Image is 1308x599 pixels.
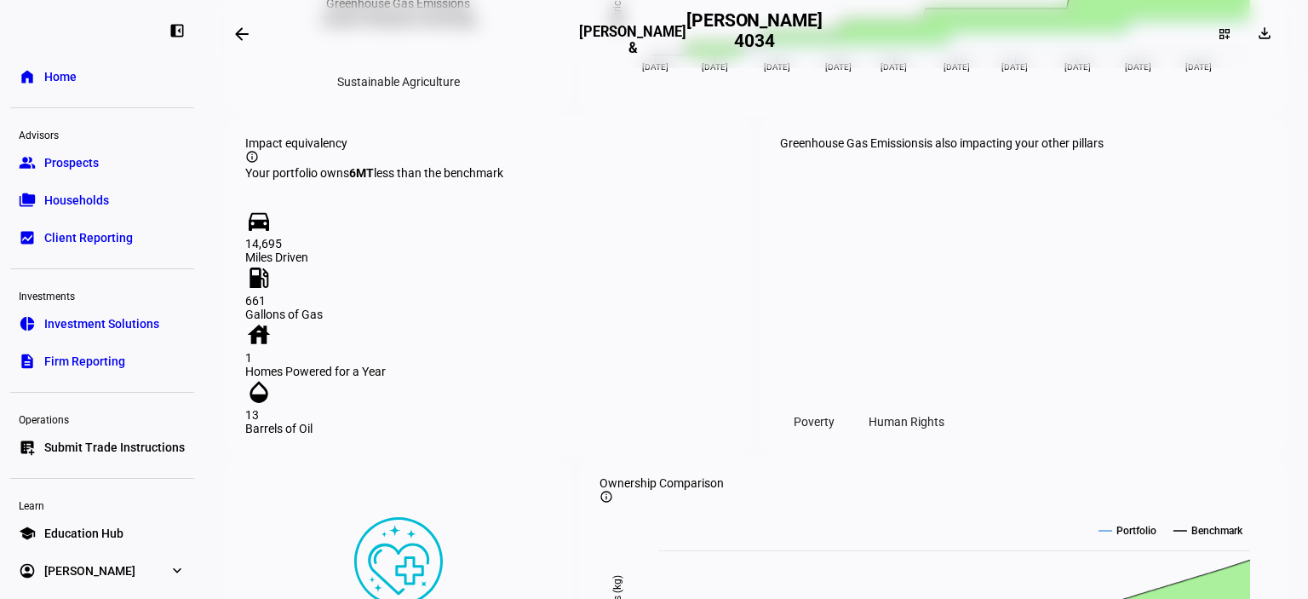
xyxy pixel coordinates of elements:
[19,353,36,370] eth-mat-symbol: description
[245,294,732,308] div: 661
[245,207,272,234] mat-icon: directions_car
[44,353,125,370] span: Firm Reporting
[245,264,272,291] mat-icon: local_gas_station
[1116,525,1156,537] text: Portfolio
[19,562,36,579] eth-mat-symbol: account_circle
[44,315,159,332] span: Investment Solutions
[599,490,613,504] mat-icon: info_outline
[44,192,109,209] span: Households
[245,251,732,264] div: Miles Driven
[245,408,732,422] div: 13
[10,221,194,255] a: bid_landscapeClient Reporting
[780,136,924,150] span: Greenhouse Gas Emissions
[10,146,194,180] a: groupProspects
[245,351,732,365] div: 1
[169,22,186,39] eth-mat-symbol: left_panel_close
[44,68,77,85] span: Home
[245,136,347,150] span: Impact equivalency
[44,154,99,171] span: Prospects
[780,408,848,435] div: Poverty
[579,24,686,56] h3: [PERSON_NAME] &
[245,422,732,435] div: Barrels of Oil
[10,492,194,516] div: Learn
[245,166,732,180] div: Your portfolio owns less than the benchmark
[44,439,185,456] span: Submit Trade Instructions
[169,562,186,579] eth-mat-symbol: expand_more
[1256,25,1273,42] mat-icon: download
[349,166,374,180] strong: 6
[245,378,272,406] mat-icon: opacity
[245,365,732,378] div: Homes Powered for a Year
[1218,27,1231,41] mat-icon: dashboard_customize
[19,525,36,542] eth-mat-symbol: school
[19,229,36,246] eth-mat-symbol: bid_landscape
[44,525,123,542] span: Education Hub
[1191,525,1243,537] text: Benchmark
[10,283,194,307] div: Investments
[232,24,252,44] mat-icon: arrow_backwards
[44,562,135,579] span: [PERSON_NAME]
[10,60,194,94] a: homeHome
[780,136,1104,150] div: is also impacting your other pillars
[245,150,259,164] mat-icon: info_outline
[356,166,374,180] span: MT
[855,408,958,435] div: Human Rights
[686,10,823,58] h2: [PERSON_NAME] 4034
[245,308,732,321] div: Gallons of Gas
[10,183,194,217] a: folder_copyHouseholds
[19,154,36,171] eth-mat-symbol: group
[10,406,194,430] div: Operations
[245,321,272,348] mat-icon: house
[19,439,36,456] eth-mat-symbol: list_alt_add
[19,68,36,85] eth-mat-symbol: home
[10,344,194,378] a: descriptionFirm Reporting
[599,476,1267,490] div: Ownership Comparison
[10,122,194,146] div: Advisors
[19,315,36,332] eth-mat-symbol: pie_chart
[324,68,473,95] div: Sustainable Agriculture
[10,307,194,341] a: pie_chartInvestment Solutions
[19,192,36,209] eth-mat-symbol: folder_copy
[245,237,732,251] div: 14,695
[44,229,133,246] span: Client Reporting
